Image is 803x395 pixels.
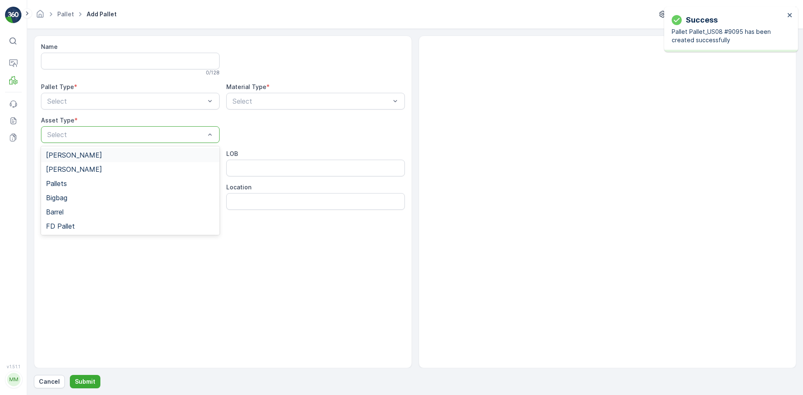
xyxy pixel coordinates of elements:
[787,12,793,20] button: close
[233,96,390,106] p: Select
[7,137,28,144] span: Name :
[47,130,205,140] p: Select
[49,151,56,158] span: 70
[7,364,28,371] span: Name :
[46,194,67,201] span: Bigbag
[46,166,102,173] span: [PERSON_NAME]
[672,28,785,44] p: Pallet Pallet_US08 #9095 has been created successfully
[46,180,67,187] span: Pallets
[46,208,64,216] span: Barrel
[226,150,238,157] label: LOB
[7,206,36,213] span: Material :
[41,83,74,90] label: Pallet Type
[49,378,56,385] span: 70
[44,192,92,199] span: [PERSON_NAME]
[47,178,54,186] span: 70
[28,137,83,144] span: Pallet_US08 #9084
[46,222,75,230] span: FD Pallet
[5,371,22,388] button: MM
[44,165,47,172] span: -
[226,183,251,191] label: Location
[7,192,44,199] span: Asset Type :
[226,83,266,90] label: Material Type
[39,377,60,386] p: Cancel
[206,69,220,76] p: 0 / 128
[36,13,45,20] a: Homepage
[46,151,102,159] span: [PERSON_NAME]
[686,14,718,26] p: Success
[70,375,100,388] button: Submit
[57,10,74,18] a: Pallet
[7,165,44,172] span: Net Weight :
[41,117,74,124] label: Asset Type
[369,234,433,244] p: Pallet_US08 #9085
[41,43,58,50] label: Name
[5,364,22,369] span: v 1.51.1
[34,375,65,388] button: Cancel
[7,178,47,186] span: Tare Weight :
[28,364,82,371] span: Pallet_US08 #9085
[75,377,95,386] p: Submit
[5,7,22,23] img: logo
[47,96,205,106] p: Select
[85,10,118,18] span: Add Pallet
[36,206,107,213] span: US-A0002 I Rigid Plastic
[7,378,49,385] span: Total Weight :
[7,151,49,158] span: Total Weight :
[7,373,20,386] div: MM
[368,7,433,17] p: Pallet_US08 #9084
